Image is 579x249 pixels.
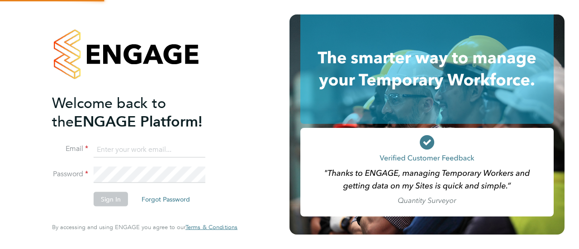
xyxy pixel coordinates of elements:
label: Email [52,144,88,154]
input: Enter your work email... [94,141,205,158]
label: Password [52,169,88,179]
span: Welcome back to the [52,94,166,130]
button: Forgot Password [134,192,197,207]
h2: ENGAGE Platform! [52,94,228,131]
a: Terms & Conditions [185,224,237,231]
span: By accessing and using ENGAGE you agree to our [52,223,237,231]
button: Sign In [94,192,128,207]
span: Terms & Conditions [185,223,237,231]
